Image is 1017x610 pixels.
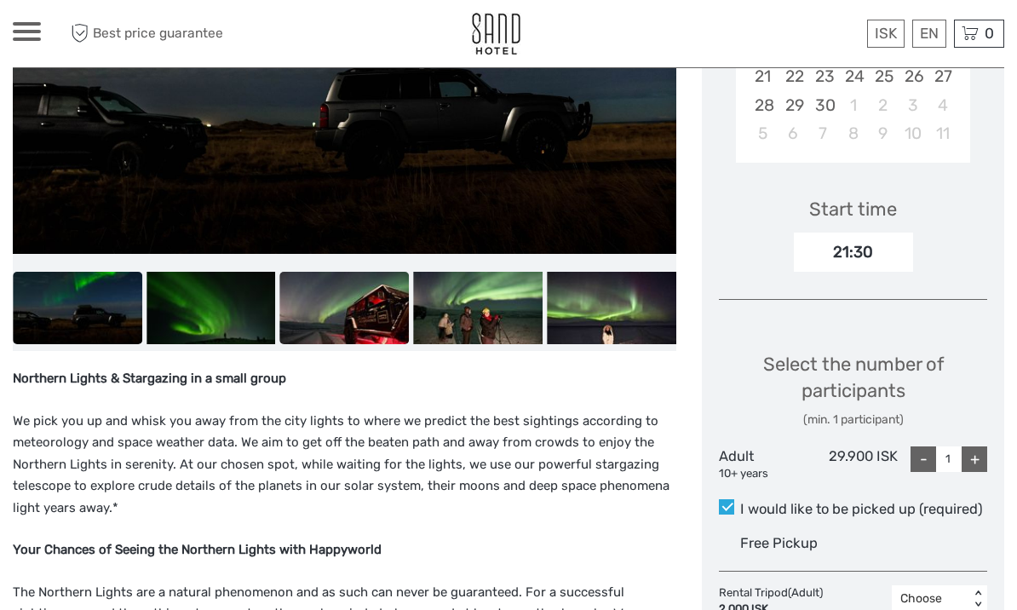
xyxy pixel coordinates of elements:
[808,119,838,147] div: Choose Tuesday, October 7th, 2025
[413,272,543,344] img: 378cae831e6147e0b3dba00148735770_slider_thumbnail.jpg
[280,272,410,344] img: 77551224f6054ffe9b6cd88cd6ccfae0_slider_thumbnail.jpg
[147,272,276,344] img: 1af66e1890e944358f24d6029d31b0df_slider_thumbnail.jpeg
[13,272,142,344] img: d39f4df6abdb4dba9906ca1a2c4b0888_slider_thumbnail.jpeg
[748,62,778,90] div: Choose Sunday, September 21st, 2025
[748,119,778,147] div: Choose Sunday, October 5th, 2025
[196,26,216,47] button: Open LiveChat chat widget
[962,446,987,472] div: +
[971,590,985,608] div: < >
[779,91,808,119] div: Choose Monday, September 29th, 2025
[808,446,898,482] div: 29.900 ISK
[898,62,928,90] div: Choose Friday, September 26th, 2025
[911,446,936,472] div: -
[13,413,669,515] span: We pick you up and whisk you away from the city lights to where we predict the best sightings acc...
[719,466,808,482] div: 10+ years
[808,91,838,119] div: Choose Tuesday, September 30th, 2025
[24,30,192,43] p: We're away right now. Please check back later!
[66,20,261,48] span: Best price guarantee
[898,119,928,147] div: Choose Friday, October 10th, 2025
[547,272,676,344] img: 9327b33abf244f7381054875bce8ebde_slider_thumbnail.jpg
[912,20,946,48] div: EN
[809,196,897,222] div: Start time
[719,351,987,429] div: Select the number of participants
[13,542,382,557] strong: Your Chances of Seeing the Northern Lights with Happyworld
[779,119,808,147] div: Choose Monday, October 6th, 2025
[982,25,997,42] span: 0
[719,499,987,520] label: I would like to be picked up (required)
[779,62,808,90] div: Choose Monday, September 22nd, 2025
[928,119,957,147] div: Choose Saturday, October 11th, 2025
[868,119,898,147] div: Choose Thursday, October 9th, 2025
[748,91,778,119] div: Choose Sunday, September 28th, 2025
[740,535,818,551] span: Free Pickup
[928,91,957,119] div: Choose Saturday, October 4th, 2025
[868,91,898,119] div: Choose Thursday, October 2nd, 2025
[868,62,898,90] div: Choose Thursday, September 25th, 2025
[875,25,897,42] span: ISK
[900,590,961,607] div: Choose
[838,62,868,90] div: Choose Wednesday, September 24th, 2025
[471,13,520,55] img: 186-9edf1c15-b972-4976-af38-d04df2434085_logo_small.jpg
[898,91,928,119] div: Choose Friday, October 3rd, 2025
[808,62,838,90] div: Choose Tuesday, September 23rd, 2025
[794,233,913,272] div: 21:30
[838,91,868,119] div: Choose Wednesday, October 1st, 2025
[719,446,808,482] div: Adult
[928,62,957,90] div: Choose Saturday, September 27th, 2025
[13,371,286,386] strong: Northern Lights & Stargazing in a small group
[838,119,868,147] div: Choose Wednesday, October 8th, 2025
[719,411,987,429] div: (min. 1 participant)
